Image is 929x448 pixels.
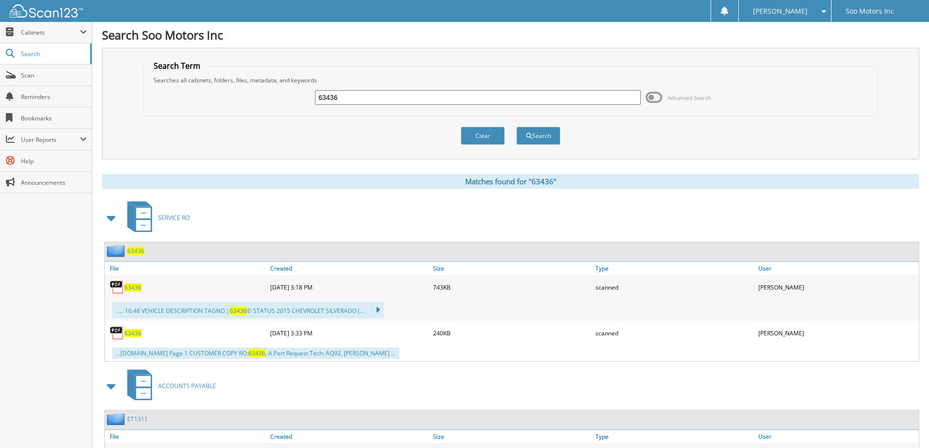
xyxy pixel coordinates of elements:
a: ACCOUNTS PAYABLE [121,367,216,405]
span: Reminders [21,93,87,101]
button: Search [516,127,560,145]
div: 743KB [431,277,593,297]
span: [PERSON_NAME] [753,8,808,14]
h1: Search Soo Motors Inc [102,27,919,43]
div: scanned [593,277,756,297]
span: 63436 [230,307,247,315]
button: Clear [461,127,505,145]
span: Soo Motors Inc [846,8,894,14]
div: [PERSON_NAME] [756,323,919,343]
span: Announcements [21,178,87,187]
div: ...[DOMAIN_NAME] Page 1 CUSTOMER COPY RO: , A Part Request Tech: AQ92, [PERSON_NAME] ... [112,348,399,359]
span: Cabinets [21,28,80,37]
div: [DATE] 3:18 PM [268,277,431,297]
a: File [105,430,268,443]
a: Created [268,430,431,443]
a: Type [593,262,756,275]
span: SERVICE RO [158,214,190,222]
span: Bookmarks [21,114,87,122]
a: User [756,430,919,443]
img: folder2.png [107,413,127,425]
iframe: Chat Widget [880,401,929,448]
span: Scan [21,71,87,79]
div: 240KB [431,323,593,343]
a: 63436 [124,329,141,337]
div: Searches all cabinets, folders, files, metadata, and keywords [149,76,872,84]
span: Help [21,157,87,165]
a: Size [431,262,593,275]
a: User [756,262,919,275]
a: 63436 [127,247,144,255]
img: PDF.png [110,326,124,340]
div: [DATE] 3:33 PM [268,323,431,343]
span: Search [21,50,85,58]
img: PDF.png [110,280,124,294]
span: Advanced Search [668,94,711,101]
div: Matches found for "63436" [102,174,919,189]
div: ..... 16:48 VEHICLE DESCRIPTION TAGNO.| © STATUS 2015 CHEVROLET SILVERADO (... [112,302,384,318]
span: 63436 [248,349,265,357]
div: [PERSON_NAME] [756,277,919,297]
div: scanned [593,323,756,343]
span: User Reports [21,136,80,144]
img: scan123-logo-white.svg [10,4,83,18]
span: ACCOUNTS PAYABLE [158,382,216,390]
a: Type [593,430,756,443]
a: ET1311 [127,415,148,423]
a: SERVICE RO [121,198,190,237]
a: Size [431,430,593,443]
img: folder2.png [107,245,127,257]
legend: Search Term [149,60,205,71]
a: 63436 [124,283,141,292]
a: File [105,262,268,275]
a: Created [268,262,431,275]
